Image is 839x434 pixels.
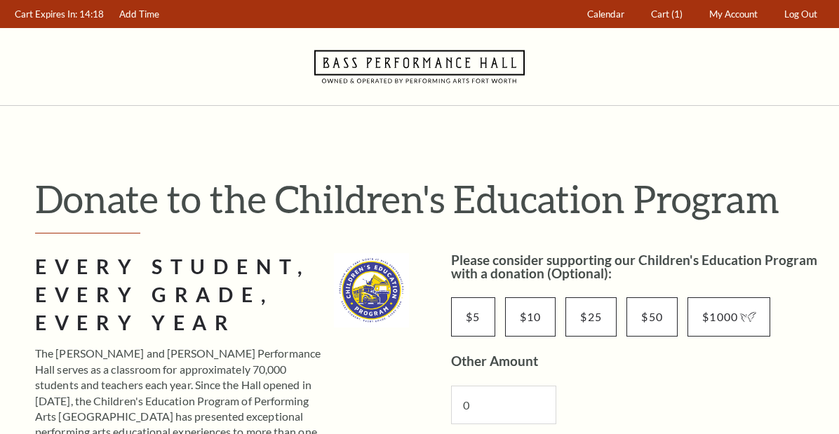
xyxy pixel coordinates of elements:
span: My Account [709,8,758,20]
span: 14:18 [79,8,104,20]
input: $1000 [687,297,770,337]
a: Cart (1) [645,1,690,28]
a: Add Time [113,1,166,28]
span: Cart Expires In: [15,8,77,20]
img: cep_logo_2022_standard_335x335.jpg [334,253,409,328]
a: My Account [703,1,765,28]
label: Other Amount [451,353,538,369]
input: $25 [565,297,617,337]
label: Please consider supporting our Children's Education Program with a donation (Optional): [451,252,817,281]
h2: Every Student, Every Grade, Every Year [35,253,324,337]
input: $10 [505,297,556,337]
span: Calendar [587,8,624,20]
span: (1) [671,8,683,20]
input: $50 [626,297,678,337]
a: Calendar [581,1,631,28]
h1: Donate to the Children's Education Program [35,176,825,222]
span: Cart [651,8,669,20]
a: Log Out [778,1,824,28]
input: $5 [451,297,495,337]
